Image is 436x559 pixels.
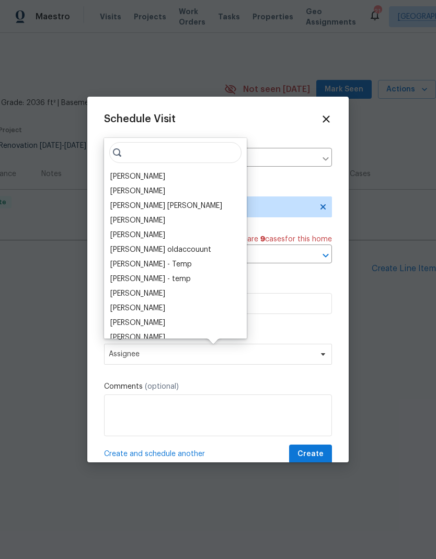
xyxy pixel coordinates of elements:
div: [PERSON_NAME] [110,230,165,240]
button: Create [289,445,332,464]
span: (optional) [145,383,179,390]
span: Assignee [109,350,314,358]
div: [PERSON_NAME] [110,303,165,313]
div: [PERSON_NAME] [PERSON_NAME] [110,201,222,211]
span: Create and schedule another [104,449,205,459]
div: [PERSON_NAME] oldaccouunt [110,244,211,255]
div: [PERSON_NAME] [110,332,165,343]
span: 9 [260,236,265,243]
button: Open [318,248,333,263]
span: Schedule Visit [104,114,176,124]
span: Close [320,113,332,125]
div: [PERSON_NAME] [110,215,165,226]
label: Comments [104,381,332,392]
div: [PERSON_NAME] - temp [110,274,191,284]
label: Home [104,137,332,148]
div: [PERSON_NAME] [110,288,165,299]
span: Create [297,448,324,461]
span: There are case s for this home [227,234,332,244]
div: [PERSON_NAME] - Temp [110,259,192,270]
div: [PERSON_NAME] [110,171,165,182]
div: [PERSON_NAME] [110,318,165,328]
div: [PERSON_NAME] [110,186,165,196]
